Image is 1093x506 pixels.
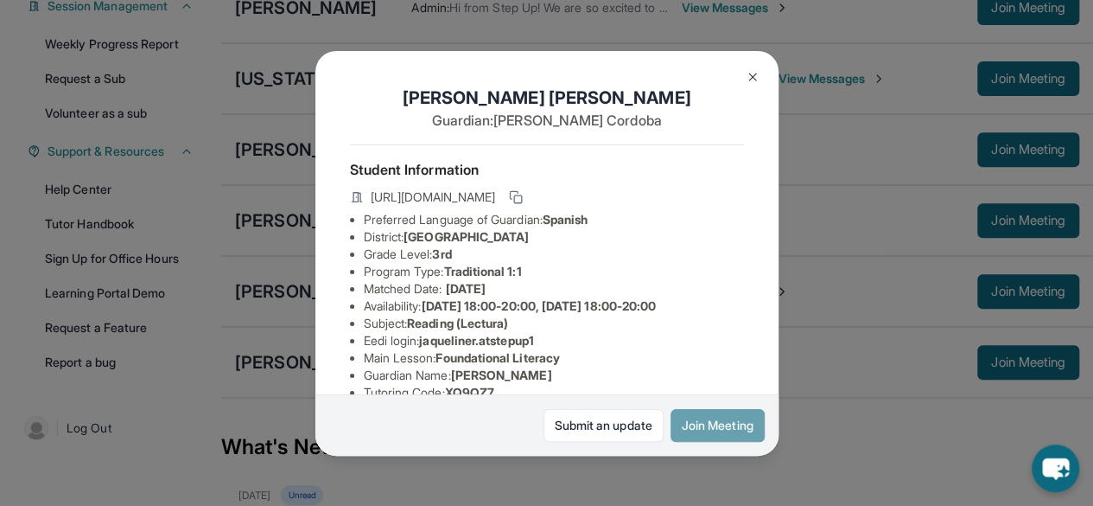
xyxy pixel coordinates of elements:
[364,315,744,332] li: Subject :
[451,368,552,382] span: [PERSON_NAME]
[350,86,744,110] h1: [PERSON_NAME] [PERSON_NAME]
[364,228,744,246] li: District:
[435,350,559,365] span: Foundational Literacy
[407,316,508,330] span: Reading (Lectura)
[364,280,744,298] li: Matched Date:
[1032,445,1079,492] button: chat-button
[364,246,744,263] li: Grade Level:
[419,333,533,348] span: jaqueliner.atstepup1
[404,229,529,244] span: [GEOGRAPHIC_DATA]
[746,70,759,84] img: Close Icon
[364,298,744,315] li: Availability:
[421,298,656,313] span: [DATE] 18:00-20:00, [DATE] 18:00-20:00
[543,409,664,442] a: Submit an update
[364,211,744,228] li: Preferred Language of Guardian:
[446,281,486,296] span: [DATE]
[350,110,744,131] p: Guardian: [PERSON_NAME] Cordoba
[670,409,765,442] button: Join Meeting
[350,159,744,180] h4: Student Information
[443,264,521,279] span: Traditional 1:1
[364,263,744,280] li: Program Type:
[543,212,588,227] span: Spanish
[445,385,494,400] span: XQ9QZ7
[432,247,451,261] span: 3rd
[364,384,744,401] li: Tutoring Code :
[364,332,744,349] li: Eedi login :
[364,349,744,367] li: Main Lesson :
[505,187,526,208] button: Copy link
[371,189,495,206] span: [URL][DOMAIN_NAME]
[364,367,744,384] li: Guardian Name :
